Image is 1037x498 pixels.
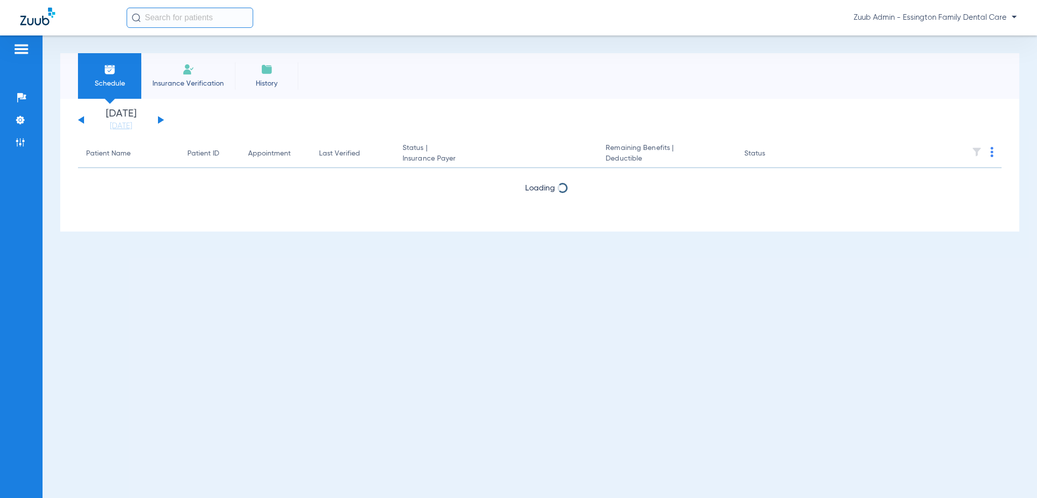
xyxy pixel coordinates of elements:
span: History [243,79,291,89]
th: Status [736,140,805,168]
img: Schedule [104,63,116,75]
span: Insurance Verification [149,79,227,89]
div: Patient ID [187,148,232,159]
div: Last Verified [319,148,360,159]
img: group-dot-blue.svg [990,147,993,157]
span: Schedule [86,79,134,89]
img: Search Icon [132,13,141,22]
div: Appointment [248,148,303,159]
span: Insurance Payer [403,154,589,164]
div: Last Verified [319,148,386,159]
div: Patient Name [86,148,171,159]
span: Zuub Admin - Essington Family Dental Care [854,13,1017,23]
div: Patient ID [187,148,219,159]
img: History [261,63,273,75]
a: [DATE] [91,121,151,131]
div: Appointment [248,148,291,159]
img: Zuub Logo [20,8,55,25]
img: filter.svg [972,147,982,157]
span: Loading [525,184,555,193]
div: Patient Name [86,148,131,159]
th: Status | [394,140,597,168]
li: [DATE] [91,109,151,131]
img: Manual Insurance Verification [182,63,194,75]
img: hamburger-icon [13,43,29,55]
th: Remaining Benefits | [597,140,736,168]
span: Deductible [606,154,728,164]
input: Search for patients [127,8,253,28]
